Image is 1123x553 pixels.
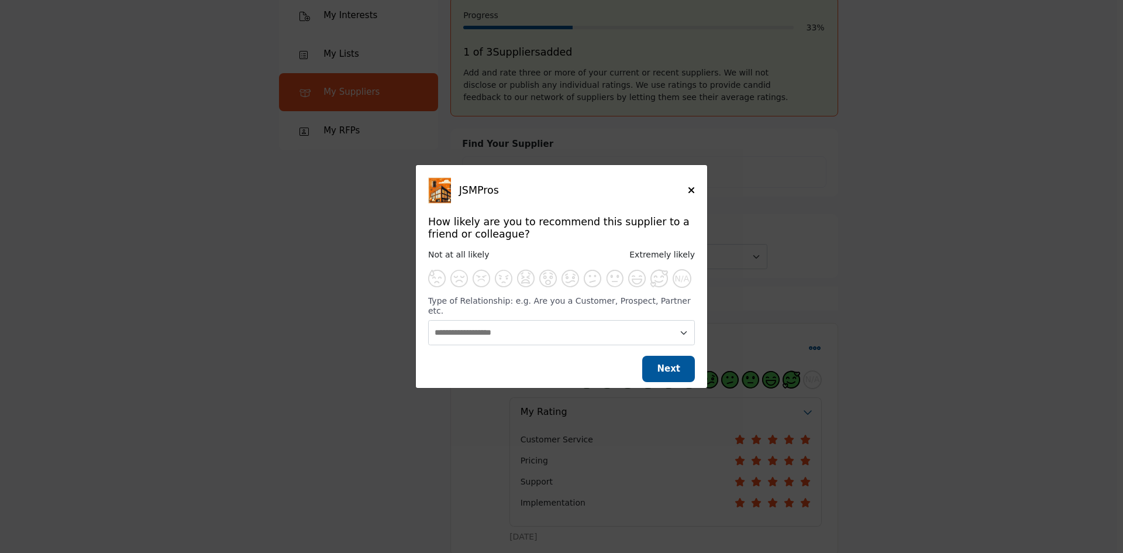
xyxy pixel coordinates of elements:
h5: How likely are you to recommend this supplier to a friend or colleague? [428,216,695,241]
select: Change Supplier Relationship [428,320,695,345]
h6: Type of Relationship: e.g. Are you a Customer, Prospect, Partner etc. [428,296,695,316]
button: Close [688,184,695,197]
span: Next [657,363,680,374]
span: Not at all likely [428,250,489,259]
span: N/A [675,274,690,284]
button: Next [642,356,695,382]
button: N/A [673,269,691,288]
img: JSMPros Logo [428,177,454,204]
h5: JSMPros [459,184,688,197]
span: Extremely likely [629,250,695,259]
